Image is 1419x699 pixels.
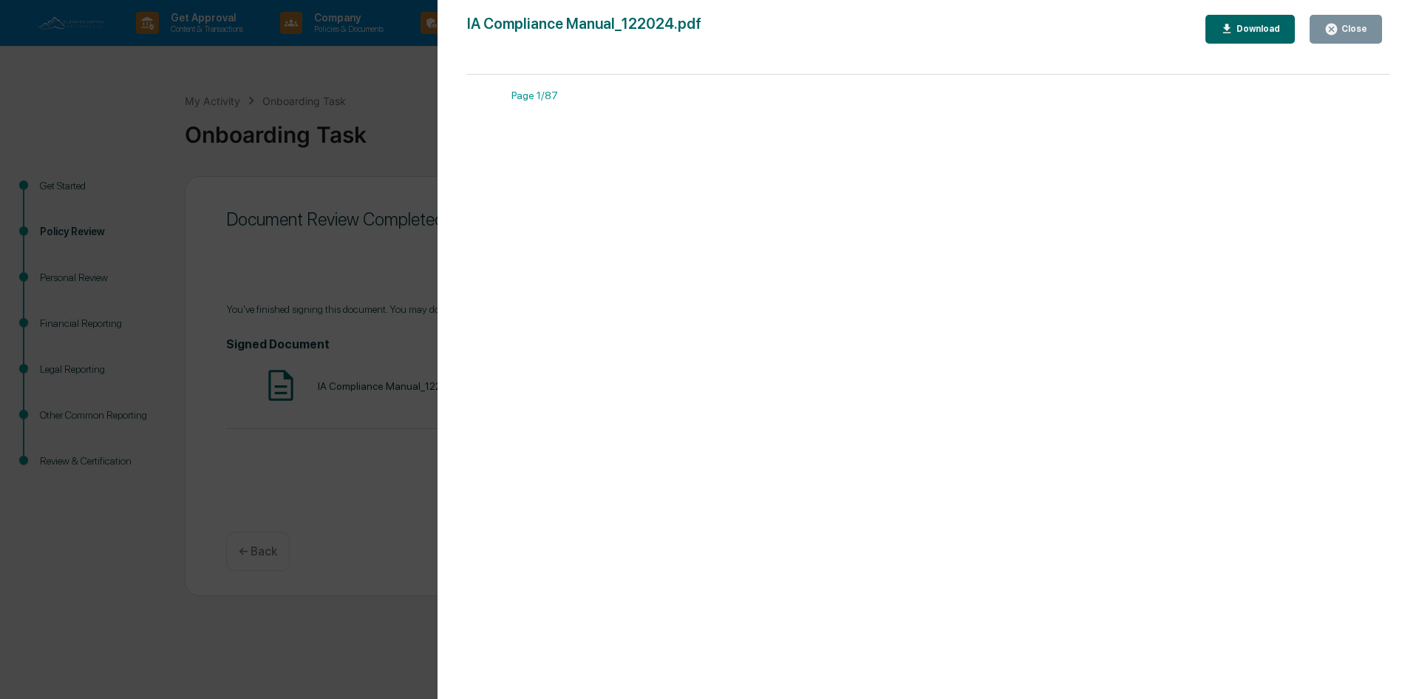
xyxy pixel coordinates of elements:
[1205,15,1296,44] button: Download
[1338,24,1367,34] div: Close
[467,15,701,44] div: IA Compliance Manual_122024.pdf
[1310,15,1382,44] button: Close
[1372,650,1412,690] iframe: Open customer support
[1233,24,1280,34] div: Download
[504,90,1352,109] div: Page 1/87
